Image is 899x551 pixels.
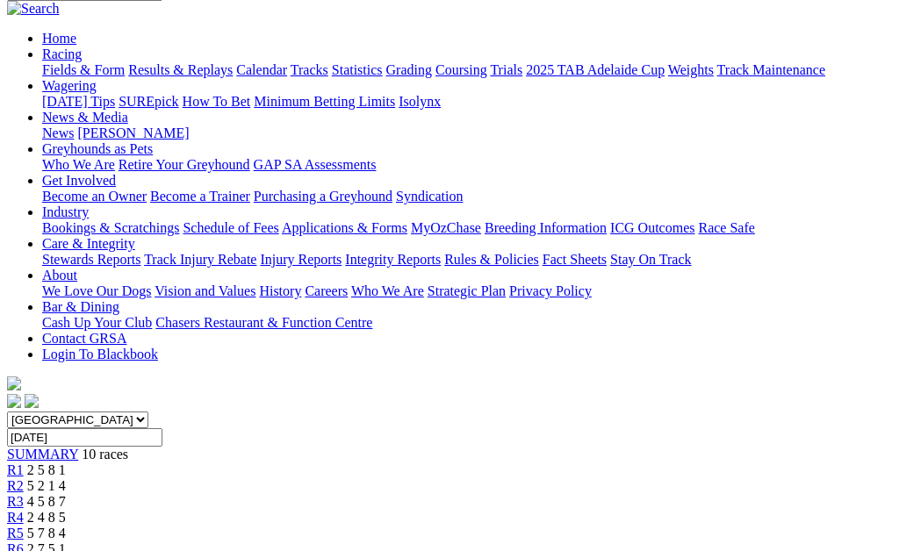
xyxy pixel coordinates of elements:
a: R4 [7,510,24,525]
a: Race Safe [698,220,754,235]
div: Get Involved [42,189,892,204]
a: Track Maintenance [717,62,825,77]
a: Statistics [332,62,383,77]
a: Home [42,31,76,46]
a: Applications & Forms [282,220,407,235]
a: Wagering [42,78,97,93]
a: [PERSON_NAME] [77,125,189,140]
img: twitter.svg [25,394,39,408]
img: Search [7,1,60,17]
a: Get Involved [42,173,116,188]
a: Weights [668,62,714,77]
a: R3 [7,494,24,509]
a: [DATE] Tips [42,94,115,109]
a: Become an Owner [42,189,147,204]
a: Bookings & Scratchings [42,220,179,235]
div: Bar & Dining [42,315,892,331]
a: Schedule of Fees [183,220,278,235]
a: SUMMARY [7,447,78,462]
a: MyOzChase [411,220,481,235]
a: Privacy Policy [509,283,592,298]
a: Contact GRSA [42,331,126,346]
a: GAP SA Assessments [254,157,377,172]
a: Minimum Betting Limits [254,94,395,109]
a: News [42,125,74,140]
a: Trials [490,62,522,77]
a: Care & Integrity [42,236,135,251]
div: Industry [42,220,892,236]
span: 10 races [82,447,128,462]
a: ICG Outcomes [610,220,694,235]
span: 2 4 8 5 [27,510,66,525]
a: R1 [7,462,24,477]
a: Syndication [396,189,463,204]
a: How To Bet [183,94,251,109]
div: Wagering [42,94,892,110]
a: Become a Trainer [150,189,250,204]
a: SUREpick [119,94,178,109]
a: Cash Up Your Club [42,315,152,330]
a: Isolynx [399,94,441,109]
a: Breeding Information [485,220,607,235]
a: Injury Reports [260,252,342,267]
a: Fact Sheets [543,252,607,267]
div: Greyhounds as Pets [42,157,892,173]
div: About [42,283,892,299]
a: History [259,283,301,298]
a: Chasers Restaurant & Function Centre [155,315,372,330]
a: Calendar [236,62,287,77]
div: News & Media [42,125,892,141]
a: Greyhounds as Pets [42,141,153,156]
a: Rules & Policies [444,252,539,267]
a: Stewards Reports [42,252,140,267]
a: 2025 TAB Adelaide Cup [526,62,665,77]
a: Login To Blackbook [42,347,158,361]
a: Retire Your Greyhound [119,157,250,172]
a: Purchasing a Greyhound [254,189,392,204]
a: Stay On Track [610,252,691,267]
a: Who We Are [42,157,115,172]
a: Results & Replays [128,62,233,77]
input: Select date [7,428,162,447]
a: News & Media [42,110,128,125]
div: Care & Integrity [42,252,892,268]
a: Vision and Values [155,283,255,298]
img: logo-grsa-white.png [7,376,21,390]
a: Coursing [435,62,487,77]
a: R2 [7,478,24,493]
a: We Love Our Dogs [42,283,151,298]
span: 5 2 1 4 [27,478,66,493]
a: Careers [305,283,348,298]
a: Bar & Dining [42,299,119,314]
span: 2 5 8 1 [27,462,66,477]
div: Racing [42,62,892,78]
a: Tracks [291,62,328,77]
a: Integrity Reports [345,252,441,267]
a: Fields & Form [42,62,125,77]
a: R5 [7,526,24,540]
a: About [42,268,77,283]
a: Grading [386,62,432,77]
img: facebook.svg [7,394,21,408]
a: Racing [42,47,82,61]
span: 5 7 8 4 [27,526,66,540]
a: Strategic Plan [428,283,506,298]
a: Industry [42,204,89,219]
span: 4 5 8 7 [27,494,66,509]
a: Who We Are [351,283,424,298]
a: Track Injury Rebate [144,252,256,267]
